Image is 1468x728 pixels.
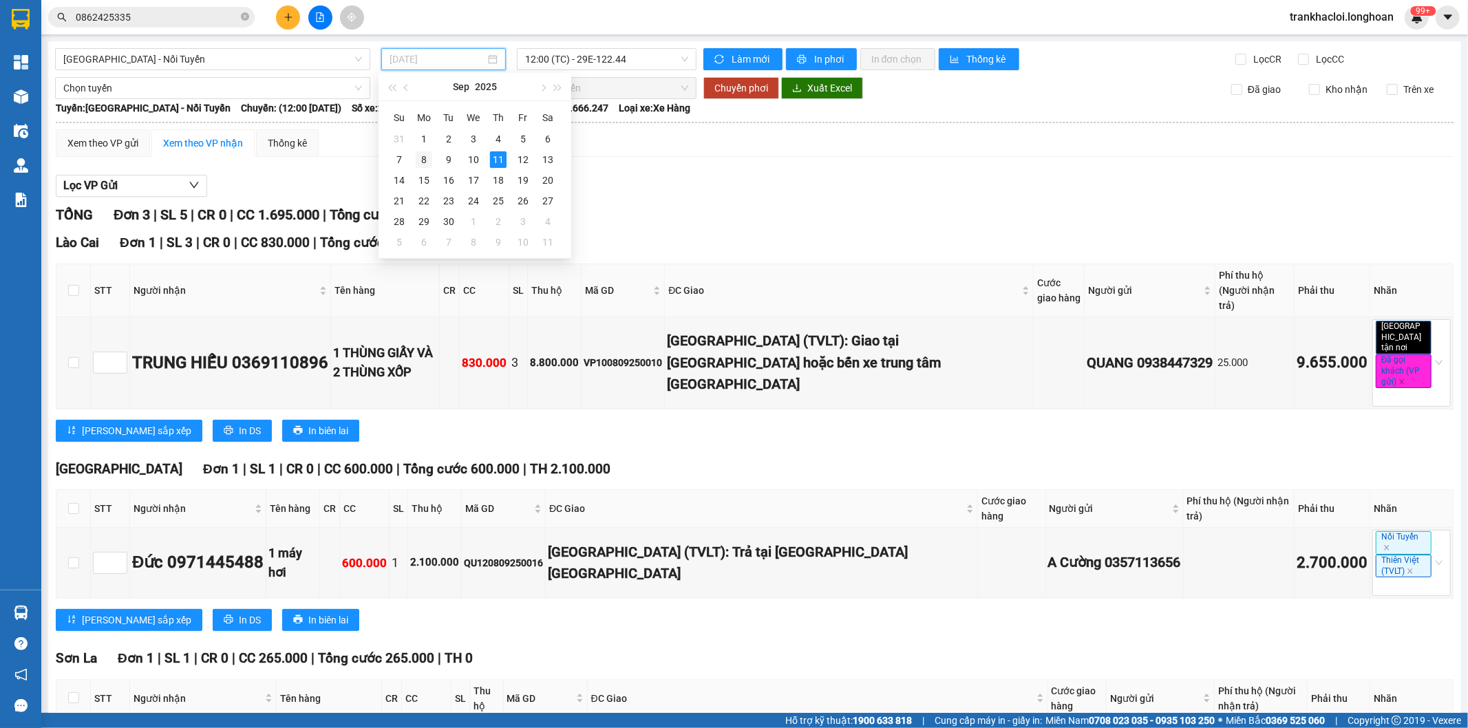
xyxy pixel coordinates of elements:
th: Phí thu hộ (Người nhận trả) [1184,490,1295,528]
th: Tên hàng [331,264,440,317]
div: 3 [465,131,482,147]
div: VP100809250010 [584,355,662,370]
div: 3 [515,213,531,230]
span: close [1383,544,1390,551]
span: Số xe: 29E-122.44 [352,100,428,116]
th: Thu hộ [470,680,503,718]
th: Phải thu [1295,264,1370,317]
td: 2025-09-15 [412,170,436,191]
span: sort-ascending [67,425,76,436]
td: 2025-09-22 [412,191,436,211]
div: 2.700.000 [1297,551,1368,575]
td: 2025-09-03 [461,129,486,149]
span: | [922,713,924,728]
th: Cước giao hàng [1034,264,1085,317]
div: QU120809250016 [464,555,543,570]
th: Phí thu hộ (Người nhận trả) [1215,264,1295,317]
th: STT [91,490,130,528]
span: TỔNG [56,206,93,223]
button: bar-chartThống kê [939,48,1019,70]
span: Cung cấp máy in - giấy in: [935,713,1042,728]
span: Hà Nội - Nối Tuyến [63,49,362,69]
td: 2025-09-11 [486,149,511,170]
span: close-circle [241,11,249,24]
div: 15 [416,172,432,189]
span: Nối Tuyến [1376,531,1432,554]
span: Tổng cước 600.000 [403,461,520,477]
td: 2025-09-10 [461,149,486,170]
th: Th [486,107,511,129]
th: Thu hộ [528,264,582,317]
span: In phơi [814,52,846,67]
button: 2025 [475,73,497,100]
span: download [792,83,802,94]
span: trankhacloi.longhoan [1279,8,1405,25]
td: 2025-09-26 [511,191,535,211]
span: Mã GD [585,283,650,298]
div: Đức 0971445488 [132,550,264,576]
div: 24 [465,193,482,209]
td: 2025-10-09 [486,232,511,253]
span: copyright [1392,716,1401,725]
span: Đã giao [1242,82,1286,97]
span: Tổng cước 1.695.000 [330,206,459,223]
div: 17 [465,172,482,189]
div: 7 [391,151,407,168]
td: 2025-10-10 [511,232,535,253]
span: In biên lai [308,423,348,438]
td: 2025-09-08 [412,149,436,170]
span: | [317,461,321,477]
th: SL [509,264,528,317]
td: 2025-09-28 [387,211,412,232]
th: We [461,107,486,129]
strong: 1900 633 818 [853,715,912,726]
button: plus [276,6,300,30]
td: 2025-09-04 [486,129,511,149]
button: downloadXuất Excel [781,77,863,99]
span: Đơn 1 [203,461,240,477]
button: sort-ascending[PERSON_NAME] sắp xếp [56,609,202,631]
th: Mo [412,107,436,129]
td: 2025-09-06 [535,129,560,149]
span: question-circle [14,637,28,650]
div: [GEOGRAPHIC_DATA] (TVLT): Giao tại [GEOGRAPHIC_DATA] hoặc bến xe trung tâm [GEOGRAPHIC_DATA] [667,330,1030,395]
span: | [158,650,161,666]
button: sort-ascending[PERSON_NAME] sắp xếp [56,420,202,442]
strong: 0369 525 060 [1266,715,1325,726]
div: 9 [490,234,507,250]
td: 2025-10-08 [461,232,486,253]
span: printer [797,54,809,65]
td: 2025-10-06 [412,232,436,253]
span: | [438,650,441,666]
span: | [396,461,400,477]
span: Làm mới [732,52,772,67]
div: 2 [440,131,457,147]
td: 2025-09-20 [535,170,560,191]
td: 2025-10-11 [535,232,560,253]
span: Lào Cai [56,235,99,250]
button: caret-down [1436,6,1460,30]
th: Tên hàng [277,680,382,718]
div: 11 [540,234,556,250]
th: CR [320,490,340,528]
td: 2025-10-01 [461,211,486,232]
img: logo-vxr [12,9,30,30]
span: close [1407,568,1414,575]
span: plus [284,12,293,22]
span: printer [224,614,233,625]
div: TRUNG HIẾU 0369110896 [132,350,328,376]
div: 1 máy hơi [268,544,317,583]
span: aim [347,12,357,22]
th: STT [91,264,130,317]
button: In đơn chọn [860,48,935,70]
td: 2025-09-30 [436,211,461,232]
span: | [279,461,283,477]
td: 2025-09-25 [486,191,511,211]
div: 27 [540,193,556,209]
span: Xuất Excel [807,81,852,96]
span: [GEOGRAPHIC_DATA] [56,461,182,477]
span: Loại xe: Xe Hàng [619,100,690,116]
span: Người nhận [134,691,262,706]
img: solution-icon [14,193,28,207]
span: | [313,235,317,250]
